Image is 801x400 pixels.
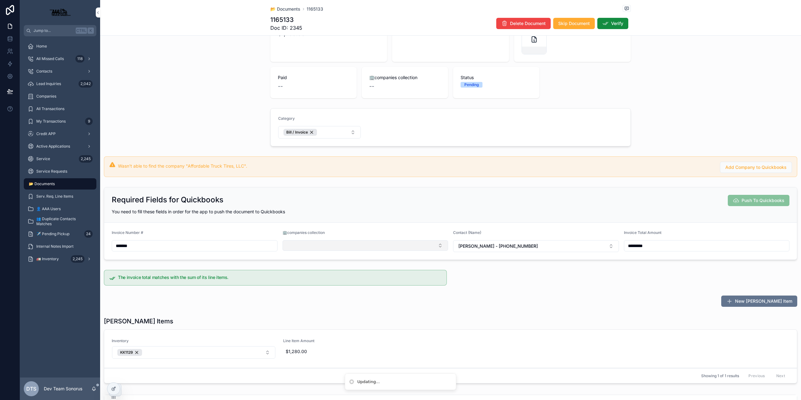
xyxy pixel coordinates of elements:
a: All Missed Calls118 [24,53,96,64]
a: All Transactions [24,103,96,114]
span: Jump to... [33,28,73,33]
span: Internal Notes Import [36,244,74,249]
span: Companies [36,94,56,99]
div: 2,245 [79,155,93,163]
span: ✈️ Pending Pickup [36,231,69,236]
button: Unselect 2099 [117,349,142,356]
button: Skip Document [553,18,595,29]
a: 1165133 [307,6,323,12]
a: 📂 Documents [24,178,96,190]
button: Verify [597,18,628,29]
a: 👤 AAA Users [24,203,96,215]
span: -- [278,82,283,91]
span: Status [461,74,532,81]
a: 🚛 Inventory2,245 [24,253,96,265]
div: 2,042 [79,80,93,88]
span: K [88,28,93,33]
button: Delete Document [496,18,551,29]
span: 📂 Documents [29,181,55,186]
span: 🚛 Inventory [36,256,59,261]
span: You need to fill these fields in order for the app to push the document to Quickbooks [112,209,285,214]
span: Category [278,116,295,121]
a: Contacts [24,66,96,77]
span: 👤 AAA Users [36,206,61,211]
span: Showing 1 of 1 results [701,373,739,378]
button: Add Company to Quickbooks [720,162,792,173]
img: App logo [46,8,74,18]
span: All Transactions [36,106,64,111]
span: Serv. Req. Line Items [36,194,73,199]
span: [PERSON_NAME] - [PHONE_NUMBER] [458,243,538,249]
a: Credit APP [24,128,96,139]
button: Select Button [453,240,619,252]
span: Lead Inquiries [36,81,61,86]
span: -- [369,82,374,91]
a: Serv. Req. Line Items [24,191,96,202]
a: ✈️ Pending Pickup24 [24,228,96,240]
a: 📂 Documents [270,6,300,12]
span: Invoice Number # [112,230,143,235]
span: $1,280.00 [286,348,445,355]
a: Active Applications [24,141,96,152]
span: Home [36,44,47,49]
button: Select Button [112,346,275,359]
div: 118 [75,55,84,63]
span: Paid [278,74,349,81]
a: Internal Notes Import [24,241,96,252]
a: Service Requests [24,166,96,177]
span: Verify [611,20,623,27]
button: New [PERSON_NAME] Item [721,296,797,307]
div: Wasn't able to find the company "Affordable Truck Tires, LLC". [118,163,715,169]
span: 🏢companies collection [369,74,441,81]
a: Lead Inquiries2,042 [24,78,96,89]
a: Companies [24,91,96,102]
h5: The invoice total matches with the sum of its line items. [118,275,441,280]
a: My Transactions9 [24,116,96,127]
span: My Transactions [36,119,66,124]
div: Pending [464,82,479,88]
div: Updating... [357,379,380,385]
span: Service Requests [36,169,67,174]
div: 24 [84,230,93,238]
button: Unselect 3 [283,129,317,136]
a: Service2,245 [24,153,96,165]
a: 👥 Duplicate Contacts Matches [24,216,96,227]
button: Select Button [278,126,361,139]
span: Bill / Invoice [286,130,308,135]
span: Doc ID: 2345 [270,24,302,32]
span: Wasn't able to find the company "Affordable Truck Tires, LLC". [118,163,247,169]
button: Jump to...CtrlK [24,25,96,36]
span: Service [36,156,50,161]
span: New [PERSON_NAME] Item [735,298,792,304]
span: All Missed Calls [36,56,64,61]
span: KK1129 [120,350,133,355]
div: 2,245 [71,255,84,263]
h1: [PERSON_NAME] Items [104,317,173,326]
h2: Required Fields for Quickbooks [112,195,223,205]
span: 🏢companies collection [283,230,325,235]
span: Invoice Total Amount [624,230,661,235]
span: Skip Document [558,20,590,27]
span: Contact (Name) [453,230,481,235]
span: Ctrl [76,28,87,34]
span: 👥 Duplicate Contacts Matches [36,216,90,226]
span: Contacts [36,69,52,74]
span: Delete Document [510,20,546,27]
span: DTS [26,385,36,392]
span: Inventory [112,338,276,343]
div: 9 [85,118,93,125]
div: scrollable content [20,36,100,273]
p: Dev Team Sonorus [44,386,82,392]
h1: 1165133 [270,15,302,24]
span: Credit APP [36,131,56,136]
span: Active Applications [36,144,70,149]
span: Line Item Amount [283,338,447,343]
button: Select Button [283,240,448,251]
span: Add Company to Quickbooks [725,164,787,170]
a: Home [24,41,96,52]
